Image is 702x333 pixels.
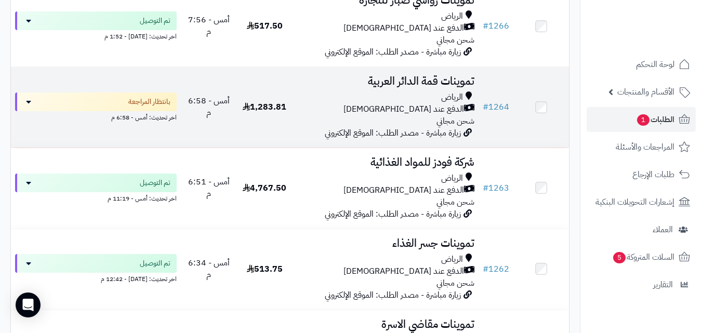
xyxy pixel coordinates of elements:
span: السلات المتروكة [612,250,674,264]
a: طلبات الإرجاع [587,162,696,187]
span: تم التوصيل [140,258,170,269]
span: أمس - 6:58 م [188,95,230,119]
h3: شركة فودز للمواد الغذائية [297,156,474,168]
span: # [483,101,488,113]
a: إشعارات التحويلات البنكية [587,190,696,215]
span: زيارة مباشرة - مصدر الطلب: الموقع الإلكتروني [325,127,461,139]
span: الرياض [441,91,463,103]
a: #1263 [483,182,509,194]
span: # [483,20,488,32]
a: #1266 [483,20,509,32]
img: logo-2.png [631,9,692,31]
span: الدفع عند [DEMOGRAPHIC_DATA] [343,265,464,277]
span: أمس - 6:51 م [188,176,230,200]
span: بانتظار المراجعة [128,97,170,107]
a: التقارير [587,272,696,297]
span: 5 [613,251,626,264]
span: طلبات الإرجاع [632,167,674,182]
div: اخر تحديث: [DATE] - 12:42 م [15,273,177,284]
span: 4,767.50 [243,182,286,194]
span: الدفع عند [DEMOGRAPHIC_DATA] [343,22,464,34]
span: شحن مجاني [436,34,474,46]
span: الأقسام والمنتجات [617,85,674,99]
span: الدفع عند [DEMOGRAPHIC_DATA] [343,184,464,196]
div: اخر تحديث: [DATE] - 1:52 م [15,30,177,41]
span: التقارير [653,277,673,292]
span: # [483,182,488,194]
span: 517.50 [247,20,283,32]
div: اخر تحديث: أمس - 6:58 م [15,111,177,122]
a: المراجعات والأسئلة [587,135,696,159]
a: #1262 [483,263,509,275]
h3: تموينات مقاضي الاسرة [297,318,474,330]
span: 1 [637,114,650,126]
span: 1,283.81 [243,101,286,113]
span: # [483,263,488,275]
a: لوحة التحكم [587,52,696,77]
span: إشعارات التحويلات البنكية [595,195,674,209]
span: الدفع عند [DEMOGRAPHIC_DATA] [343,103,464,115]
span: العملاء [653,222,673,237]
a: السلات المتروكة5 [587,245,696,270]
span: الرياض [441,10,463,22]
a: #1264 [483,101,509,113]
span: تم التوصيل [140,16,170,26]
span: الرياض [441,172,463,184]
span: أمس - 7:56 م [188,14,230,38]
span: شحن مجاني [436,196,474,208]
span: شحن مجاني [436,277,474,289]
h3: تموينات قمة الدائر العربية [297,75,474,87]
div: Open Intercom Messenger [16,292,41,317]
span: زيارة مباشرة - مصدر الطلب: الموقع الإلكتروني [325,46,461,58]
a: العملاء [587,217,696,242]
span: 513.75 [247,263,283,275]
a: الطلبات1 [587,107,696,132]
span: الطلبات [636,112,674,127]
span: الرياض [441,254,463,265]
span: زيارة مباشرة - مصدر الطلب: الموقع الإلكتروني [325,289,461,301]
span: تم التوصيل [140,178,170,188]
span: شحن مجاني [436,115,474,127]
span: زيارة مباشرة - مصدر الطلب: الموقع الإلكتروني [325,208,461,220]
h3: تموينات جسر الغذاء [297,237,474,249]
span: لوحة التحكم [636,57,674,72]
span: أمس - 6:34 م [188,257,230,281]
span: المراجعات والأسئلة [616,140,674,154]
div: اخر تحديث: أمس - 11:19 م [15,192,177,203]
